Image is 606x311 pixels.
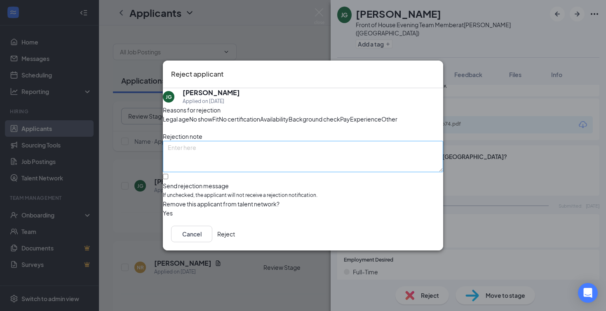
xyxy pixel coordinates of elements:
span: Background check [289,115,340,124]
div: Open Intercom Messenger [578,283,598,303]
span: No show [189,115,212,124]
span: Experience [350,115,381,124]
h5: [PERSON_NAME] [183,88,240,97]
span: Legal age [163,115,189,124]
span: Reasons for rejection [163,106,221,114]
button: Cancel [171,226,212,242]
span: Rejection note [163,133,202,140]
span: Yes [163,208,173,217]
button: Reject [217,226,235,242]
span: Remove this applicant from talent network? [163,200,280,208]
span: If unchecked, the applicant will not receive a rejection notification. [163,192,443,199]
span: Fit [212,115,219,124]
span: Pay [340,115,350,124]
div: JG [166,94,172,101]
span: No certification [219,115,260,124]
input: Send rejection messageIf unchecked, the applicant will not receive a rejection notification. [163,174,168,179]
h3: Reject applicant [171,69,223,80]
div: Send rejection message [163,182,443,190]
span: Availability [260,115,289,124]
span: Other [381,115,397,124]
div: Applied on [DATE] [183,97,240,105]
